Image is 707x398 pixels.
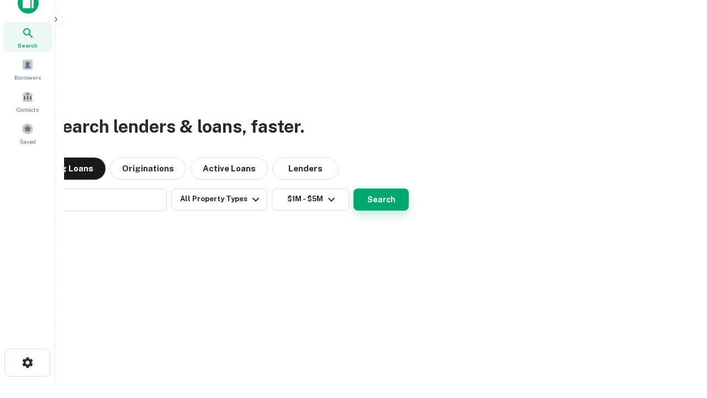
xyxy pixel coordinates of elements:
[272,188,349,211] button: $1M - $5M
[272,158,339,180] button: Lenders
[191,158,268,180] button: Active Loans
[14,73,41,82] span: Borrowers
[20,137,36,146] span: Saved
[18,41,38,50] span: Search
[3,86,52,116] a: Contacts
[3,22,52,52] a: Search
[652,310,707,363] iframe: Chat Widget
[17,105,39,114] span: Contacts
[171,188,267,211] button: All Property Types
[3,118,52,148] a: Saved
[3,54,52,84] a: Borrowers
[50,113,304,140] h3: Search lenders & loans, faster.
[110,158,186,180] button: Originations
[353,188,409,211] button: Search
